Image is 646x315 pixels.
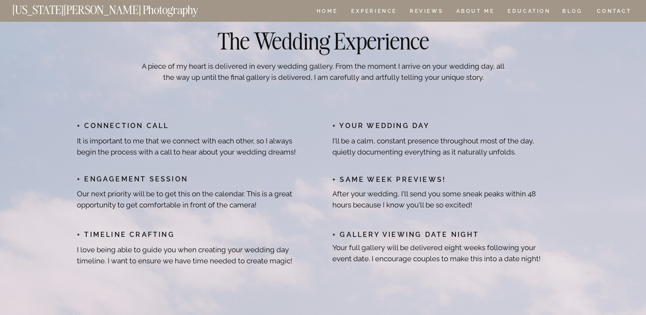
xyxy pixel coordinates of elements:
[187,120,300,129] h2: FOR COUPLES WHO VALUE
[410,9,442,16] a: REVIEWS
[332,230,554,239] h2: + gallery Viewing date night
[326,173,459,186] h2: CANDID, HONEST, & ROMANTIC
[315,9,339,16] a: HOME
[77,121,295,130] h2: + Connection Call
[140,61,507,105] p: A piece of my heart is delivered in every wedding gallery. From the moment I arrive on your weddi...
[77,174,299,183] h2: + ENGAGEMENT SESSIOn
[77,245,299,265] p: I love being able to guide you when creating your wedding day timeline. I want to ensure we have ...
[507,9,552,16] a: EDUCATION
[332,189,554,209] p: After your wedding, I'll send you some sneak peaks within 48 hours because I know you'll be so ex...
[77,136,299,156] p: It is important to me that we connect with each other, so I always begin the process with a call ...
[332,175,554,184] h2: + Same Week Previews!
[332,242,554,263] p: Your full gallery will be delivered eight weeks following your event date. I encourage couples to...
[351,9,396,16] a: Experience
[456,9,495,16] a: ABOUT ME
[274,151,300,174] i: and
[326,191,456,234] h2: Documentary Wedding Photography
[203,29,444,46] h2: The Wedding Experience
[332,121,554,130] h2: + YOUR WEDDING DAY
[562,9,583,16] a: BLOG
[199,135,300,208] h2: Meaningful Moments Memorable Experiences
[77,189,299,209] p: Our next priority will be to get this on the calendar. This is a great opportunity to get comfort...
[332,136,554,156] p: I'll be a calm, constant presence throughout most of the day, quietly documenting everything as i...
[596,6,632,16] a: CONTACT
[77,230,299,239] h2: + TIMELINE Crafting
[174,95,473,111] h2: Love Stories, Artfully Documented
[12,4,227,12] a: [US_STATE][PERSON_NAME] Photography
